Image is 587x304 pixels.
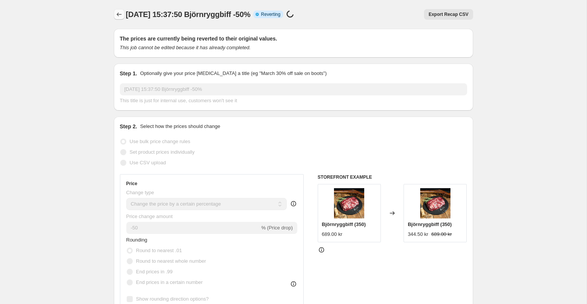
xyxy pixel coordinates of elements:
[126,10,251,19] span: [DATE] 15:37:50 Björnryggbiff -50%
[120,98,237,103] span: This title is just for internal use, customers won't see it
[126,222,260,234] input: -15
[130,149,195,155] span: Set product prices individually
[431,231,452,238] strike: 689.00 kr
[429,11,468,17] span: Export Recap CSV
[114,9,124,20] button: Price change jobs
[136,279,203,285] span: End prices in a certain number
[408,221,452,227] span: Björnryggbiff (350)
[318,174,467,180] h6: STOREFRONT EXAMPLE
[120,35,467,42] h2: The prices are currently being reverted to their original values.
[334,188,364,218] img: Bjornrygg_3bd466d2-9602-4bc7-8e42-7d480bf0b2ab_80x.jpg
[126,237,148,243] span: Rounding
[120,45,251,50] i: This job cannot be edited because it has already completed.
[140,123,220,130] p: Select how the prices should change
[126,214,173,219] span: Price change amount
[136,248,182,253] span: Round to nearest .01
[424,9,473,20] button: Export Recap CSV
[290,200,297,207] div: help
[261,11,280,17] span: Reverting
[126,190,154,195] span: Change type
[420,188,450,218] img: Bjornrygg_3bd466d2-9602-4bc7-8e42-7d480bf0b2ab_80x.jpg
[126,181,137,187] h3: Price
[136,269,173,274] span: End prices in .99
[120,70,137,77] h2: Step 1.
[322,231,342,238] div: 689.00 kr
[322,221,366,227] span: Björnryggbiff (350)
[120,123,137,130] h2: Step 2.
[136,258,206,264] span: Round to nearest whole number
[130,139,190,144] span: Use bulk price change rules
[130,160,166,165] span: Use CSV upload
[120,83,467,95] input: 30% off holiday sale
[140,70,326,77] p: Optionally give your price [MEDICAL_DATA] a title (eg "March 30% off sale on boots")
[136,296,209,302] span: Show rounding direction options?
[408,231,428,238] div: 344.50 kr
[261,225,293,231] span: % (Price drop)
